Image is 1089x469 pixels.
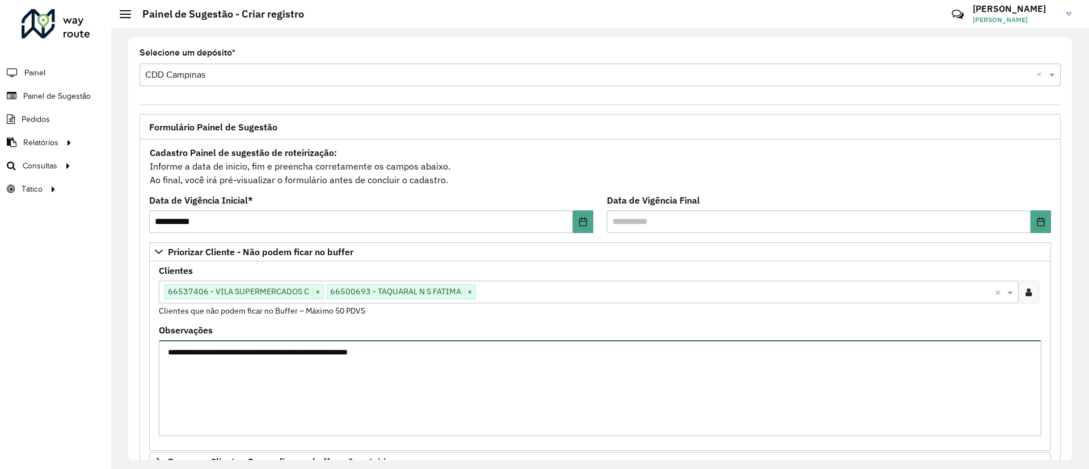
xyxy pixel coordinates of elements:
span: Priorizar Cliente - Não podem ficar no buffer [168,247,353,256]
span: Painel [24,67,45,79]
span: Pedidos [22,113,50,125]
small: Clientes que não podem ficar no Buffer – Máximo 50 PDVS [159,306,365,316]
a: Contato Rápido [946,2,970,27]
h2: Painel de Sugestão - Criar registro [131,8,304,20]
span: [PERSON_NAME] [973,15,1058,25]
a: Priorizar Cliente - Não podem ficar no buffer [149,242,1051,261]
strong: Cadastro Painel de sugestão de roteirização: [150,147,337,158]
button: Choose Date [573,210,593,233]
span: Formulário Painel de Sugestão [149,122,277,132]
span: Clear all [1037,68,1046,82]
span: 66500693 - TAQUARAL N S FATIMA [327,285,464,298]
label: Clientes [159,264,193,277]
label: Observações [159,323,213,337]
label: Data de Vigência Final [607,193,700,207]
span: Tático [22,183,43,195]
span: Relatórios [23,137,58,149]
span: × [464,285,475,299]
span: 66537406 - VILA SUPERMERCADOS C [165,285,312,298]
span: Preservar Cliente - Devem ficar no buffer, não roteirizar [168,457,399,466]
span: × [312,285,323,299]
button: Choose Date [1031,210,1051,233]
div: Informe a data de inicio, fim e preencha corretamente os campos abaixo. Ao final, você irá pré-vi... [149,145,1051,187]
span: Clear all [995,285,1004,299]
label: Data de Vigência Inicial [149,193,253,207]
div: Priorizar Cliente - Não podem ficar no buffer [149,261,1051,451]
h3: [PERSON_NAME] [973,3,1058,14]
span: Consultas [23,160,57,172]
span: Painel de Sugestão [23,90,91,102]
label: Selecione um depósito [140,46,235,60]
